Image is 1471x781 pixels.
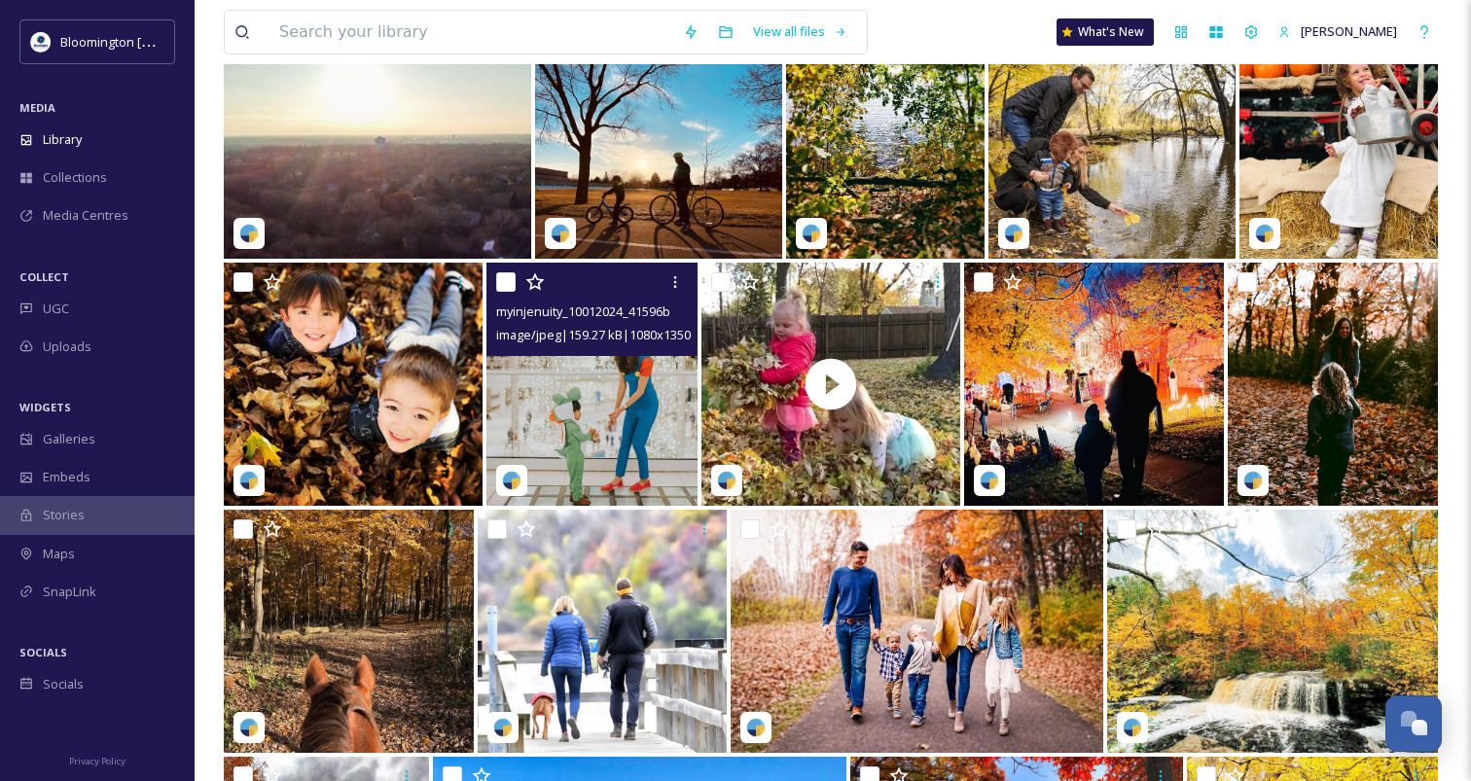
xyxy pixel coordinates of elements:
img: snapsea-logo.png [1004,224,1023,243]
span: Uploads [43,337,91,356]
img: snapsea-logo.png [239,718,259,737]
img: 429649847_804695101686009_1723528578384153789_n.jpg [31,32,51,52]
img: kegnoodles_10012024_194447ddfd3fdc6c8ca67603f665de353463809cde9f64e18eecbd9d85dde5ae.jpg [786,16,985,259]
img: sigriddabelsteinphoto_10012024_b6808ada2800817f1ecc1bd9a491954136ae68799c56fe06842c9399c78a3b9a.jpg [1228,263,1438,506]
span: Embeds [43,468,90,486]
span: Socials [43,675,84,693]
input: Search your library [269,11,673,53]
img: randywendel_10012024_b61f7151fdfbf4732c1b0091d9be2f4b79b7d649fe8a7058582b9aad240e6866.jpg [478,510,728,753]
img: sigriddabelsteinphoto_10012024_d5f7de8d780fde8285da1d676cd79f9353077f23c312a1fdf09cd8955fa871ab.jpg [731,510,1103,753]
span: Bloomington [US_STATE] Travel & Tourism [60,32,304,51]
span: COLLECT [19,269,69,284]
img: snapsea-logo.png [980,471,999,490]
span: image/jpeg | 159.27 kB | 1080 x 1350 [496,326,691,343]
img: snapsea-logo.png [746,718,766,737]
img: kassimihm_10012024_c49398a214c7ceebbfe7121a0b64ac0a159e689ea52aee178cc52c972ca909d4.jpg [988,16,1236,259]
button: Open Chat [1385,695,1442,752]
img: snapsea-logo.png [493,718,513,737]
span: Galleries [43,430,95,448]
span: MEDIA [19,100,55,115]
span: Privacy Policy [69,755,126,767]
img: snapsea-logo.png [551,224,570,243]
span: myinjenuity_10012024_41596b4c0d5cea8219a99119ce26b5ffe873bce87d62cb3c6bfd360875f135ce.jpg [496,302,1082,320]
a: What's New [1057,18,1154,46]
img: effortlessly.earpy_10012024_9ad062ebfa7d569a2f5b3c4c39f5584ddcd24d3979475fc6e0b544199453da46.jpg [224,16,531,259]
a: Privacy Policy [69,748,126,771]
span: UGC [43,300,69,318]
img: snapsea-logo.png [717,471,736,490]
img: snapsea-logo.png [1243,471,1263,490]
span: Maps [43,545,75,563]
img: emmettdecideandspeak_10012024_fcf721792f3da58780285bb67e34db656d7af5d4eb3a05ef3ad27b8c2555ea69.jpg [964,263,1223,506]
span: Collections [43,168,107,187]
span: Stories [43,506,85,524]
img: myinjenuity_10012024_41596b4c0d5cea8219a99119ce26b5ffe873bce87d62cb3c6bfd360875f135ce.jpg [486,263,697,506]
img: thumbnail [701,263,960,506]
span: [PERSON_NAME] [1301,22,1397,40]
img: snapsea-logo.png [502,471,521,490]
img: carececere_10012024_4ae6ca30732e0ae5254e9f1b768e880a67a0875d7751af7e57570f38a6501e41.jpg [224,263,483,506]
span: SOCIALS [19,645,67,659]
img: snapsea-logo.png [239,224,259,243]
a: View all files [743,13,857,51]
img: snapsea-logo.png [1255,224,1274,243]
span: WIDGETS [19,400,71,414]
img: melteodoro7_10012024_e4e640ffb6ab82af8ed4a19be74e2a2e941b16804c37f4fdccfee512211dc0c3.jpg [1107,510,1438,753]
img: snapsea-logo.png [802,224,821,243]
span: Library [43,130,82,149]
span: SnapLink [43,583,96,601]
img: mn_mama_shares_10012024_f49021f9aee5a5b88bc75724d3bafa873b99dfde20a0cdae7b4374b54fa3b42c.jpg [535,16,782,259]
span: Media Centres [43,206,128,225]
img: karabbits_10012024_35933fefaf233ae7d64c84466868c8301788b6e2975df14152cc344de514152c.jpg [1239,16,1438,259]
img: snapsea-logo.png [1123,718,1142,737]
a: [PERSON_NAME] [1269,13,1407,51]
img: snapsea-logo.png [239,471,259,490]
img: dream_acres__10012024_b570f61da375a19b87da613b22cc81e6fa21a0a2fa33a33e9c28ae993be94566.jpg [224,510,474,753]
